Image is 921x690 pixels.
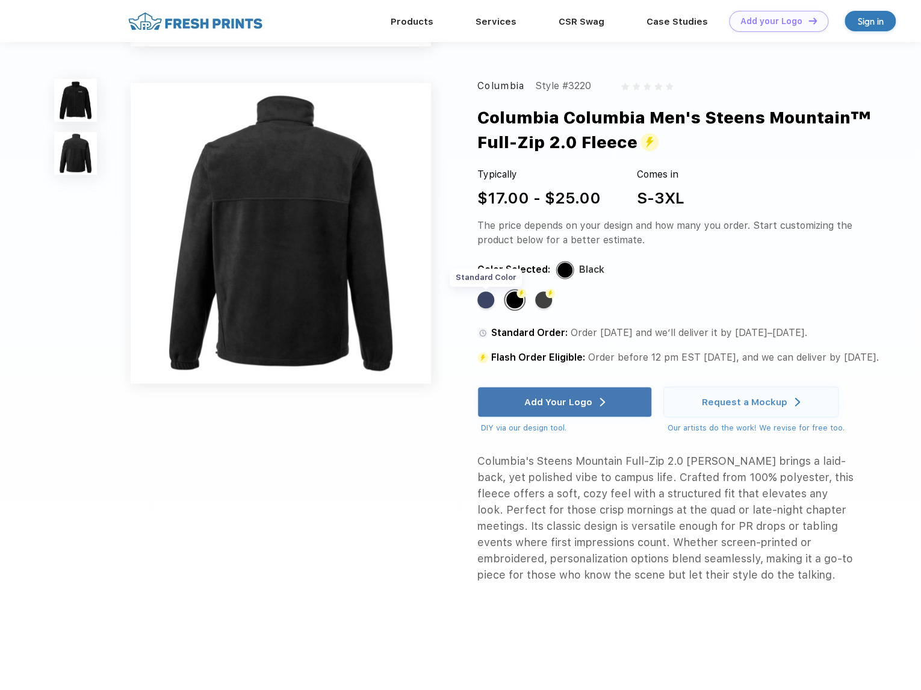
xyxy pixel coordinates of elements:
[477,263,550,277] div: Color Selected:
[476,16,516,27] a: Services
[54,79,96,121] img: func=resize&h=100
[588,352,879,363] span: Order before 12 pm EST [DATE], and we can deliver by [DATE].
[571,327,807,338] span: Order [DATE] and we’ll deliver it by [DATE]–[DATE].
[845,11,896,31] a: Sign in
[131,83,432,384] img: func=resize&h=640
[857,14,883,28] div: Sign in
[54,132,96,174] img: func=resize&h=100
[545,288,555,298] img: flash color
[640,133,659,151] img: flash_active_toggle.svg
[477,219,855,247] div: The price depends on your design and how many you order. Start customizing the product below for ...
[477,453,855,583] div: Columbia's Steens Mountain Full-Zip 2.0 [PERSON_NAME] brings a laid-back, yet polished vibe to ca...
[795,397,800,406] img: white arrow
[654,82,662,90] img: gray_star.svg
[481,422,653,434] div: DIY via our design tool.
[477,328,488,338] img: standard order
[477,105,892,155] div: Columbia Columbia Men's Steens Mountain™ Full-Zip 2.0 Fleece
[491,327,568,338] span: Standard Order:
[516,288,526,298] img: flash color
[477,291,494,308] div: Collegiate Navy
[477,167,601,182] div: Typically
[579,263,604,277] div: Black
[535,79,591,93] div: Style #3220
[643,82,651,90] img: gray_star.svg
[391,16,433,27] a: Products
[808,17,817,24] img: DT
[477,352,488,363] img: standard order
[600,397,605,406] img: white arrow
[535,291,552,308] div: Charcoal Hthr
[524,396,592,408] div: Add Your Logo
[506,291,523,308] div: Black
[637,167,684,182] div: Comes in
[666,82,673,90] img: gray_star.svg
[621,82,628,90] img: gray_star.svg
[740,16,802,26] div: Add your Logo
[477,186,601,210] div: $17.00 - $25.00
[637,186,684,210] div: S-3XL
[702,396,787,408] div: Request a Mockup
[125,11,266,32] img: fo%20logo%202.webp
[477,79,525,93] div: Columbia
[633,82,640,90] img: gray_star.svg
[491,352,585,363] span: Flash Order Eligible:
[559,16,604,27] a: CSR Swag
[667,422,844,434] div: Our artists do the work! We revise for free too.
